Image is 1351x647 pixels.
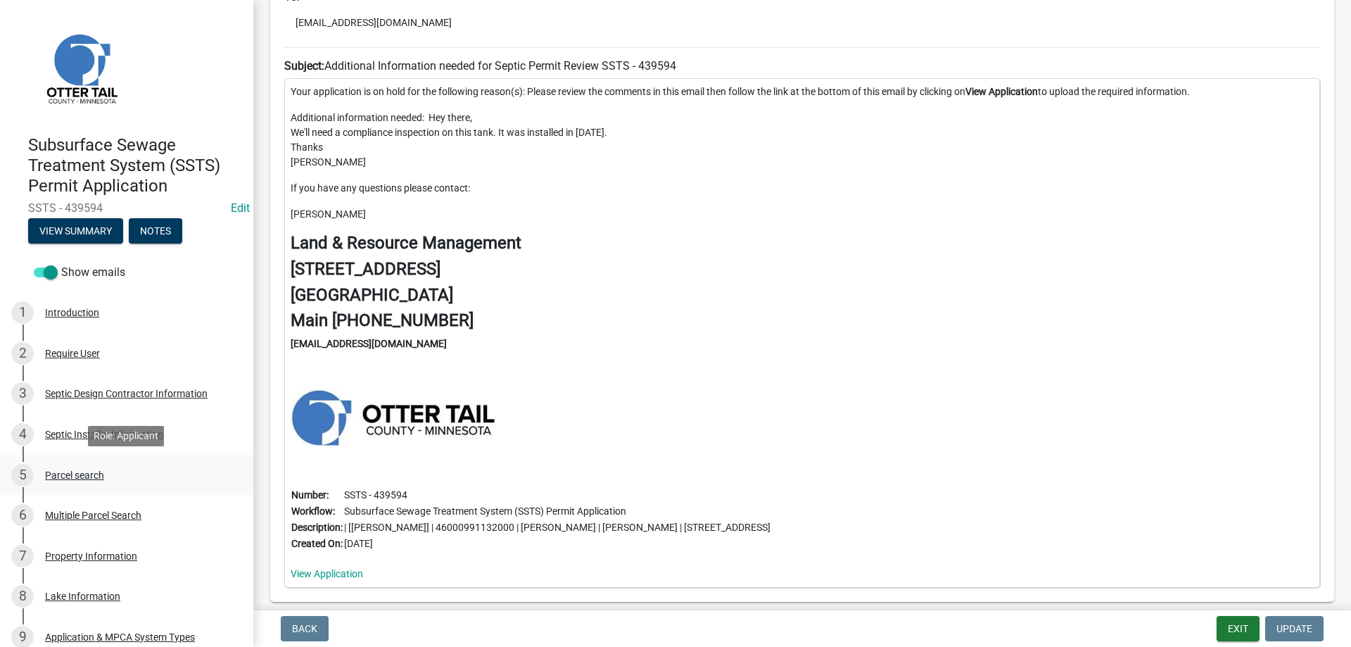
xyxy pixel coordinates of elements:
[11,464,34,486] div: 5
[88,426,164,446] div: Role: Applicant
[28,135,242,196] h4: Subsurface Sewage Treatment System (SSTS) Permit Application
[291,505,335,517] b: Workflow:
[284,59,324,73] strong: Subject:
[11,504,34,527] div: 6
[291,111,1314,170] p: Additional information needed: Hey there, We'll need a compliance inspection on this tank. It was...
[45,510,141,520] div: Multiple Parcel Search
[45,429,163,439] div: Septic Installer Information
[291,338,447,349] strong: [EMAIL_ADDRESS][DOMAIN_NAME]
[291,285,453,305] strong: [GEOGRAPHIC_DATA]
[11,342,34,365] div: 2
[129,218,182,244] button: Notes
[1276,623,1312,634] span: Update
[34,264,125,281] label: Show emails
[291,568,363,579] a: View Application
[28,15,134,120] img: Otter Tail County, Minnesota
[1265,616,1324,641] button: Update
[343,487,771,503] td: SSTS - 439594
[11,382,34,405] div: 3
[291,181,1314,196] p: If you have any questions please contact:
[129,227,182,238] wm-modal-confirm: Notes
[281,616,329,641] button: Back
[291,489,329,501] b: Number:
[45,389,208,398] div: Septic Design Contractor Information
[343,503,771,520] td: Subsurface Sewage Treatment System (SSTS) Permit Application
[45,591,120,601] div: Lake Information
[231,201,250,215] wm-modal-confirm: Edit Application Number
[343,536,771,552] td: [DATE]
[28,218,123,244] button: View Summary
[291,522,343,533] b: Description:
[28,227,123,238] wm-modal-confirm: Summary
[28,201,225,215] span: SSTS - 439594
[965,86,1038,97] strong: View Application
[1217,616,1260,641] button: Exit
[11,301,34,324] div: 1
[291,310,474,330] strong: Main [PHONE_NUMBER]
[291,389,495,446] img: https://ottertailcountymn.us/wp-content/uploads/2018/11/EC-brand-blue-horizontal-400x112.jpg
[11,423,34,446] div: 4
[231,201,250,215] a: Edit
[11,585,34,608] div: 8
[291,233,521,253] strong: Land & Resource Management
[45,470,104,480] div: Parcel search
[45,632,195,642] div: Application & MPCA System Types
[45,348,100,358] div: Require User
[343,520,771,536] td: | [[PERSON_NAME]] | 46000991132000 | [PERSON_NAME] | [PERSON_NAME] | [STREET_ADDRESS]
[291,207,1314,222] p: [PERSON_NAME]
[45,308,99,318] div: Introduction
[45,551,137,561] div: Property Information
[284,59,1320,73] h6: Additional Information needed for Septic Permit Review SSTS - 439594
[291,84,1314,99] p: Your application is on hold for the following reason(s): Please review the comments in this email...
[11,545,34,567] div: 7
[291,538,343,549] b: Created On:
[291,259,440,279] strong: [STREET_ADDRESS]
[292,623,317,634] span: Back
[284,12,1320,33] li: [EMAIL_ADDRESS][DOMAIN_NAME]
